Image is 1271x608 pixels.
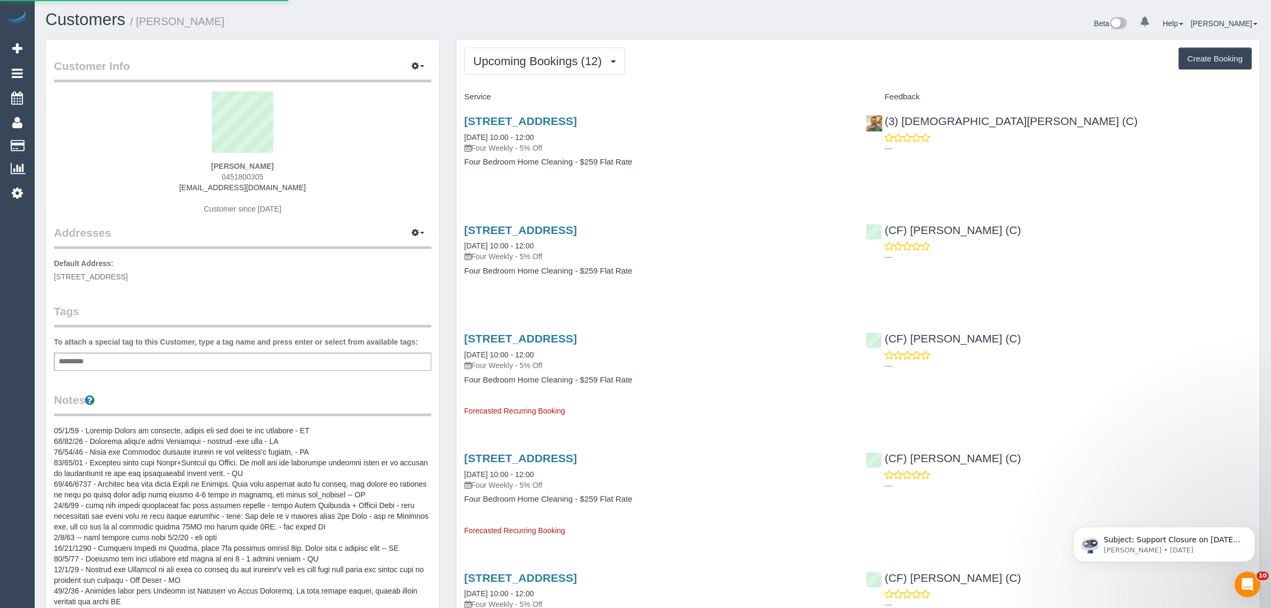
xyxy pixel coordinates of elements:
p: --- [885,361,1252,371]
p: --- [885,480,1252,491]
label: Default Address: [54,258,114,269]
h4: Four Bedroom Home Cleaning - $259 Flat Rate [464,267,850,276]
p: Four Weekly - 5% Off [464,360,850,371]
a: [STREET_ADDRESS] [464,452,577,464]
span: 0451800305 [222,173,263,181]
a: [STREET_ADDRESS] [464,224,577,236]
a: [PERSON_NAME] [1191,19,1258,28]
h4: Four Bedroom Home Cleaning - $259 Flat Rate [464,376,850,385]
a: (3) [DEMOGRAPHIC_DATA][PERSON_NAME] (C) [866,115,1138,127]
button: Upcoming Bookings (12) [464,48,625,75]
a: [EMAIL_ADDRESS][DOMAIN_NAME] [179,183,306,192]
p: Subject: Support Closure on [DATE] Hey Everyone: Automaid Support will be closed [DATE][DATE] in ... [46,76,184,87]
p: Four Weekly - 5% Off [464,143,850,153]
span: 10 [1257,572,1269,580]
h4: Feedback [866,92,1252,102]
div: message notification from Ellie, 1d ago. Subject: Support Closure on September 1st, 2025 Hey Ever... [16,68,198,103]
img: Profile image for Ellie [24,77,41,95]
a: (CF) [PERSON_NAME] (C) [866,224,1021,236]
a: [STREET_ADDRESS] [464,115,577,127]
img: Automaid Logo [6,11,28,26]
strong: [PERSON_NAME] [211,162,274,170]
span: Customer since [DATE] [204,205,281,213]
legend: Notes [54,392,431,416]
p: Message from Ellie, sent 1d ago [46,87,184,96]
a: Beta [1094,19,1127,28]
a: (CF) [PERSON_NAME] (C) [866,452,1021,464]
span: Forecasted Recurring Booking [464,526,565,535]
h4: Four Bedroom Home Cleaning - $259 Flat Rate [464,495,850,504]
p: Four Weekly - 5% Off [464,251,850,262]
a: Customers [45,10,125,29]
img: (3) Buddhi Adhikari (C) [866,115,882,131]
img: New interface [1109,17,1127,31]
p: --- [885,143,1252,154]
span: Upcoming Bookings (12) [473,54,607,68]
a: (CF) [PERSON_NAME] (C) [866,572,1021,584]
a: [STREET_ADDRESS] [464,572,577,584]
a: Help [1163,19,1183,28]
p: Four Weekly - 5% Off [464,480,850,490]
legend: Customer Info [54,58,431,82]
h4: Service [464,92,850,102]
a: [DATE] 10:00 - 12:00 [464,470,534,479]
a: (CF) [PERSON_NAME] (C) [866,332,1021,345]
legend: Tags [54,303,431,328]
label: To attach a special tag to this Customer, type a tag name and press enter or select from availabl... [54,337,418,347]
iframe: Intercom live chat [1235,572,1260,597]
h4: Four Bedroom Home Cleaning - $259 Flat Rate [464,158,850,167]
p: --- [885,252,1252,262]
span: [STREET_ADDRESS] [54,272,128,281]
button: Create Booking [1179,48,1252,70]
a: [STREET_ADDRESS] [464,332,577,345]
span: Forecasted Recurring Booking [464,407,565,415]
a: [DATE] 10:00 - 12:00 [464,350,534,359]
iframe: Intercom notifications message [1057,459,1271,579]
a: [DATE] 10:00 - 12:00 [464,241,534,250]
a: [DATE] 10:00 - 12:00 [464,133,534,142]
a: [DATE] 10:00 - 12:00 [464,589,534,598]
small: / [PERSON_NAME] [130,15,225,27]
